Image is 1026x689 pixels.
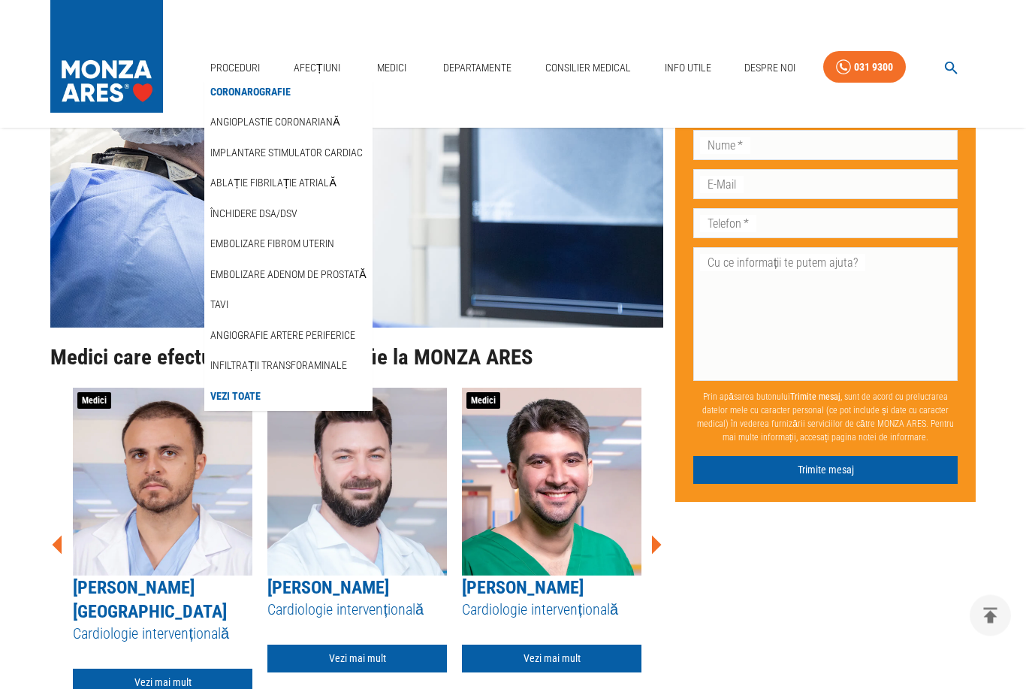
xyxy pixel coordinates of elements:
[267,645,447,673] a: Vezi mai mult
[693,385,958,451] p: Prin apăsarea butonului , sunt de acord cu prelucrarea datelor mele cu caracter personal (ce pot ...
[207,80,294,104] a: Coronarografie
[207,171,339,195] a: Ablație fibrilație atrială
[207,292,231,317] a: TAVI
[207,384,264,409] a: Vezi Toate
[204,228,372,259] div: Embolizare fibrom uterin
[466,393,500,409] span: Medici
[204,137,372,168] div: Implantare stimulator cardiac
[204,381,372,412] div: Vezi Toate
[77,393,111,409] span: Medici
[204,77,372,412] nav: secondary mailbox folders
[207,353,350,378] a: Infiltrații transforaminale
[854,58,893,77] div: 031 9300
[207,201,300,226] a: Închidere DSA/DSV
[73,624,252,645] h5: Cardiologie intervențională
[207,141,366,165] a: Implantare stimulator cardiac
[50,346,663,370] h2: Medici care efectuează coronarografie la MONZA ARES
[207,231,337,256] a: Embolizare fibrom uterin
[790,392,840,403] b: Trimite mesaj
[659,53,717,83] a: Info Utile
[288,53,346,83] a: Afecțiuni
[823,51,906,83] a: 031 9300
[204,259,372,290] div: Embolizare adenom de prostată
[267,578,389,599] a: [PERSON_NAME]
[204,53,266,83] a: Proceduri
[204,289,372,320] div: TAVI
[367,53,415,83] a: Medici
[204,107,372,137] div: Angioplastie coronariană
[693,457,958,485] button: Trimite mesaj
[204,168,372,198] div: Ablație fibrilație atrială
[539,53,637,83] a: Consilier Medical
[437,53,518,83] a: Departamente
[267,600,447,621] h5: Cardiologie intervențională
[462,388,641,576] img: Dr. Adnan Mustafa
[970,595,1011,636] button: delete
[207,110,343,134] a: Angioplastie coronariană
[73,578,227,623] a: [PERSON_NAME][GEOGRAPHIC_DATA]
[738,53,801,83] a: Despre Noi
[207,323,358,348] a: Angiografie artere periferice
[462,645,641,673] a: Vezi mai mult
[204,320,372,351] div: Angiografie artere periferice
[204,198,372,229] div: Închidere DSA/DSV
[204,350,372,381] div: Infiltrații transforaminale
[204,77,372,107] div: Coronarografie
[462,578,584,599] a: [PERSON_NAME]
[462,600,641,621] h5: Cardiologie intervențională
[207,262,369,287] a: Embolizare adenom de prostată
